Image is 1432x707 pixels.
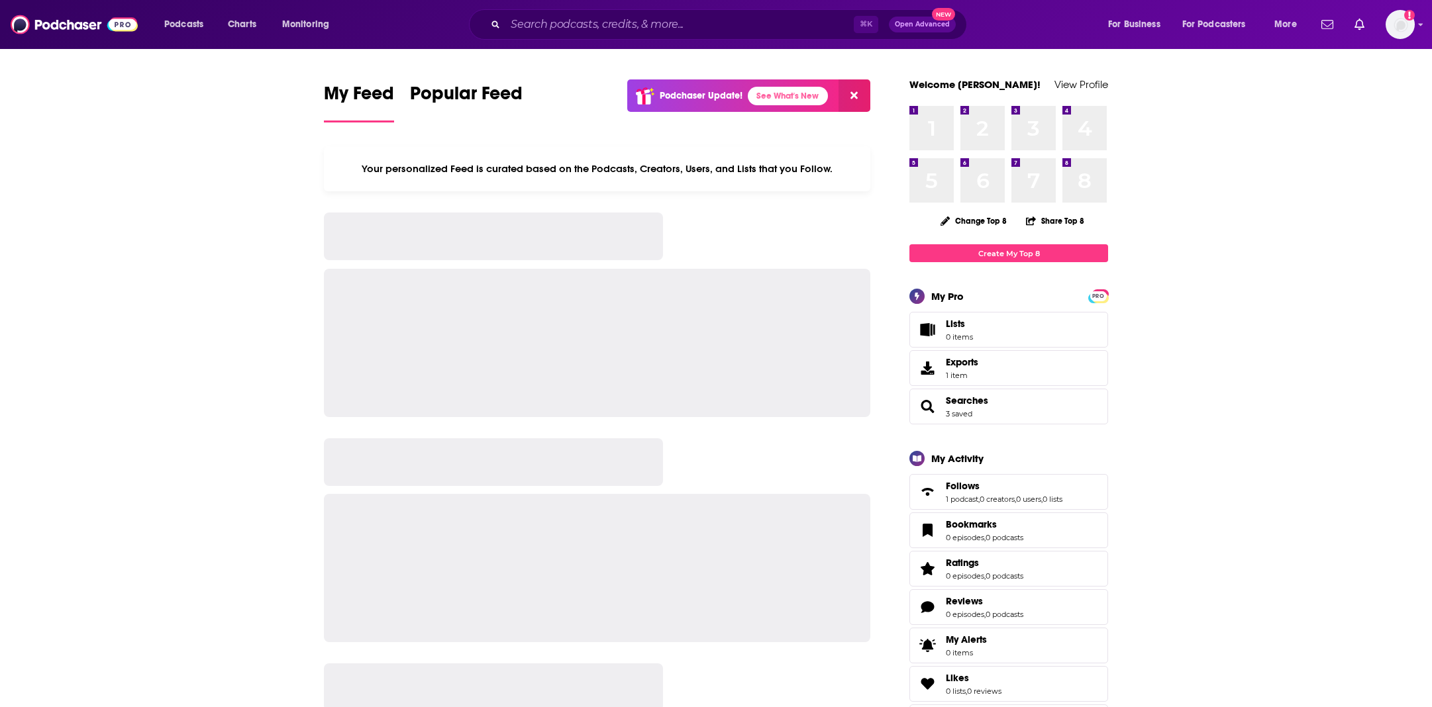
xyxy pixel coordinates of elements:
button: open menu [1265,14,1313,35]
a: Lists [909,312,1108,348]
span: For Business [1108,15,1160,34]
span: Exports [914,359,941,377]
a: 0 creators [980,495,1015,504]
span: , [978,495,980,504]
a: 0 podcasts [986,533,1023,542]
span: More [1274,15,1297,34]
a: 1 podcast [946,495,978,504]
a: See What's New [748,87,828,105]
input: Search podcasts, credits, & more... [505,14,854,35]
img: User Profile [1386,10,1415,39]
a: Charts [219,14,264,35]
span: New [932,8,956,21]
span: For Podcasters [1182,15,1246,34]
a: Ratings [946,557,1023,569]
a: 0 lists [1043,495,1062,504]
a: Welcome [PERSON_NAME]! [909,78,1041,91]
a: Ratings [914,559,941,578]
span: My Feed [324,82,394,113]
a: Bookmarks [946,518,1023,530]
button: open menu [1174,14,1265,35]
span: My Alerts [946,634,987,645]
a: My Alerts [909,628,1108,663]
a: Bookmarks [914,521,941,540]
span: My Alerts [914,636,941,655]
button: open menu [273,14,346,35]
span: , [984,610,986,619]
span: 0 items [946,332,973,342]
span: , [1015,495,1016,504]
span: Charts [228,15,256,34]
a: 0 users [1016,495,1041,504]
a: Searches [914,397,941,416]
button: open menu [155,14,221,35]
span: Exports [946,356,978,368]
span: 0 items [946,648,987,657]
a: 0 podcasts [986,571,1023,581]
span: , [1041,495,1043,504]
span: Searches [909,389,1108,424]
img: Podchaser - Follow, Share and Rate Podcasts [11,12,138,37]
span: Lists [946,318,965,330]
div: Search podcasts, credits, & more... [482,9,980,40]
a: Popular Feed [410,82,523,122]
span: Lists [914,320,941,339]
span: Reviews [946,595,983,607]
span: Podcasts [164,15,203,34]
span: Monitoring [282,15,329,34]
span: Ratings [909,551,1108,587]
span: Bookmarks [946,518,997,530]
span: Likes [909,666,1108,702]
span: Open Advanced [895,21,950,28]
span: Lists [946,318,973,330]
a: Likes [946,672,1001,684]
a: 0 lists [946,686,966,696]
div: My Pro [931,290,964,303]
p: Podchaser Update! [660,90,742,101]
button: Share Top 8 [1025,208,1085,234]
a: Create My Top 8 [909,244,1108,262]
a: PRO [1090,291,1106,301]
a: Follows [946,480,1062,492]
a: Show notifications dropdown [1316,13,1339,36]
a: 3 saved [946,409,972,418]
span: , [984,571,986,581]
a: 0 episodes [946,533,984,542]
button: Open AdvancedNew [889,17,956,32]
a: Likes [914,675,941,693]
a: 0 reviews [967,686,1001,696]
span: Follows [946,480,980,492]
span: , [984,533,986,542]
span: 1 item [946,371,978,380]
button: Change Top 8 [933,212,1015,229]
span: Logged in as cmand-s [1386,10,1415,39]
a: Follows [914,483,941,501]
a: My Feed [324,82,394,122]
span: Follows [909,474,1108,510]
button: Show profile menu [1386,10,1415,39]
span: ⌘ K [854,16,878,33]
span: Reviews [909,589,1108,625]
span: Popular Feed [410,82,523,113]
a: View Profile [1054,78,1108,91]
span: , [966,686,967,696]
a: Reviews [914,598,941,616]
span: Bookmarks [909,512,1108,548]
a: Searches [946,395,988,406]
a: 0 podcasts [986,610,1023,619]
a: Exports [909,350,1108,386]
a: Show notifications dropdown [1349,13,1370,36]
svg: Add a profile image [1404,10,1415,21]
a: 0 episodes [946,610,984,619]
a: Reviews [946,595,1023,607]
div: My Activity [931,452,984,465]
a: 0 episodes [946,571,984,581]
span: Likes [946,672,969,684]
div: Your personalized Feed is curated based on the Podcasts, Creators, Users, and Lists that you Follow. [324,146,870,191]
span: Ratings [946,557,979,569]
